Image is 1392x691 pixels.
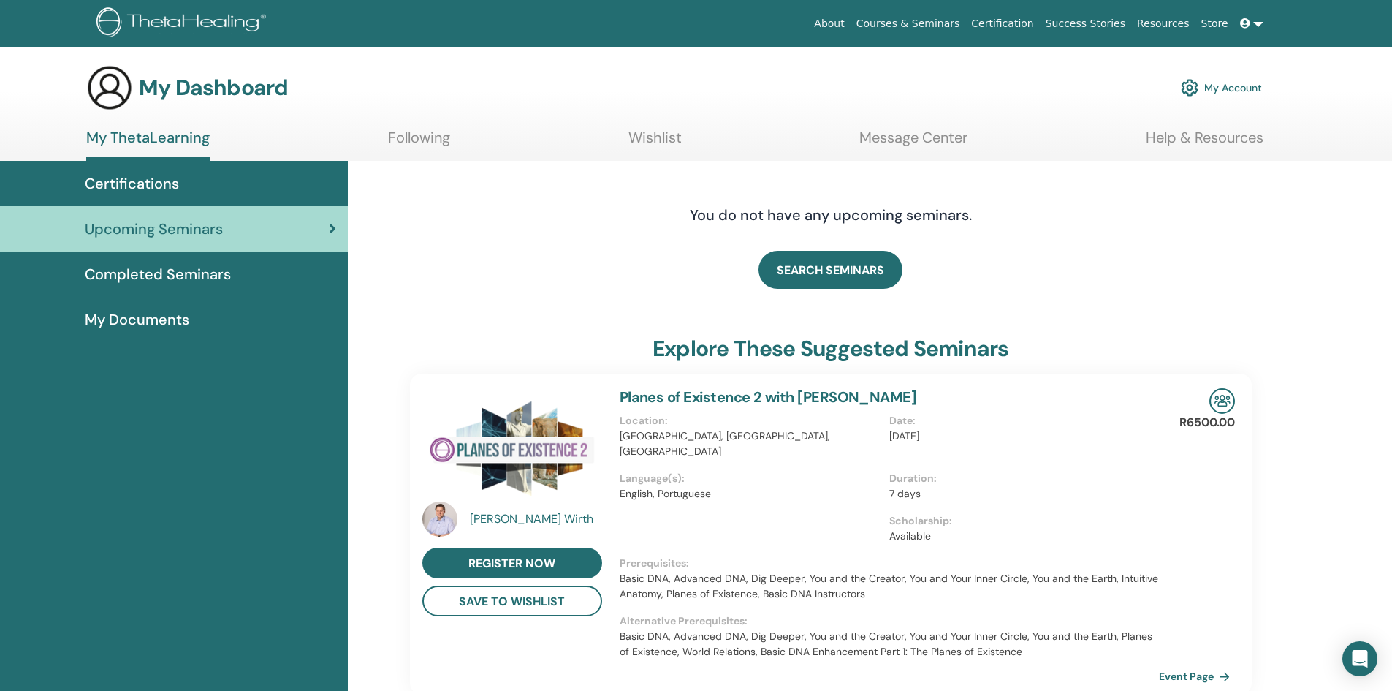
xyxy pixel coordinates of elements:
p: Location : [620,413,881,428]
img: cog.svg [1181,75,1198,100]
img: logo.png [96,7,271,40]
a: register now [422,548,602,578]
a: Message Center [859,129,967,157]
a: About [808,10,850,37]
p: Basic DNA, Advanced DNA, Dig Deeper, You and the Creator, You and Your Inner Circle, You and the ... [620,571,1159,602]
p: Alternative Prerequisites : [620,613,1159,629]
img: default.jpg [422,502,457,537]
a: Planes of Existence 2 with [PERSON_NAME] [620,388,917,407]
a: Following [388,129,450,157]
a: Help & Resources [1146,129,1263,157]
p: [DATE] [889,428,1150,444]
span: My Documents [85,309,189,331]
p: 7 days [889,486,1150,502]
a: Store [1195,10,1234,37]
p: Language(s) : [620,471,881,486]
a: Certification [965,10,1039,37]
p: Scholarship : [889,513,1150,529]
span: Completed Seminars [85,263,231,285]
img: Planes of Existence 2 [422,388,602,506]
p: Available [889,529,1150,544]
a: [PERSON_NAME] Wirth [470,510,605,528]
h4: You do not have any upcoming seminars. [601,206,1061,224]
p: [GEOGRAPHIC_DATA], [GEOGRAPHIC_DATA], [GEOGRAPHIC_DATA] [620,428,881,459]
h3: My Dashboard [139,75,288,101]
a: My Account [1181,72,1262,104]
a: SEARCH SEMINARS [758,251,902,289]
p: R6500.00 [1179,414,1235,431]
p: Basic DNA, Advanced DNA, Dig Deeper, You and the Creator, You and Your Inner Circle, You and the ... [620,629,1159,660]
span: Certifications [85,173,179,195]
div: Open Intercom Messenger [1342,641,1377,676]
img: generic-user-icon.jpg [86,64,133,111]
a: Courses & Seminars [851,10,966,37]
h3: explore these suggested seminars [653,336,1008,362]
a: Event Page [1159,665,1236,687]
a: Success Stories [1040,10,1131,37]
p: Duration : [889,471,1150,486]
a: My ThetaLearning [86,129,210,161]
p: English, Portuguese [620,486,881,502]
a: Resources [1131,10,1195,37]
p: Date : [889,413,1150,428]
img: In-Person Seminar [1209,388,1235,414]
span: SEARCH SEMINARS [777,263,884,278]
p: Prerequisites : [620,556,1159,571]
span: Upcoming Seminars [85,218,223,240]
span: register now [468,556,555,571]
button: save to wishlist [422,586,602,616]
a: Wishlist [628,129,682,157]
